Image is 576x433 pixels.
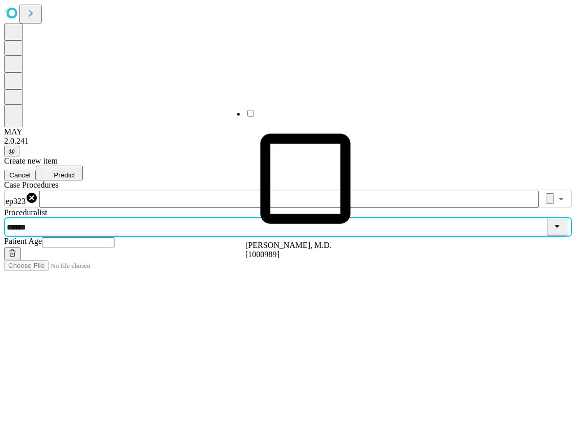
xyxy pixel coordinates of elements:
button: Cancel [4,170,36,180]
span: Predict [54,171,75,179]
span: @ [8,147,15,155]
span: Create new item [4,156,58,165]
span: Cancel [9,171,31,179]
span: ep323 [6,197,26,206]
button: Clear [546,193,554,204]
div: MAY [4,127,572,136]
span: Scheduled Procedure [4,180,58,189]
button: Open [554,192,568,206]
div: 2.0.241 [4,136,572,146]
button: Predict [36,166,83,180]
span: [PERSON_NAME], M.D. [1000989] [245,241,332,259]
button: @ [4,146,19,156]
span: Patient Age [4,237,42,245]
button: Close [547,219,567,236]
div: ep323 [6,192,38,206]
span: Proceduralist [4,208,47,217]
